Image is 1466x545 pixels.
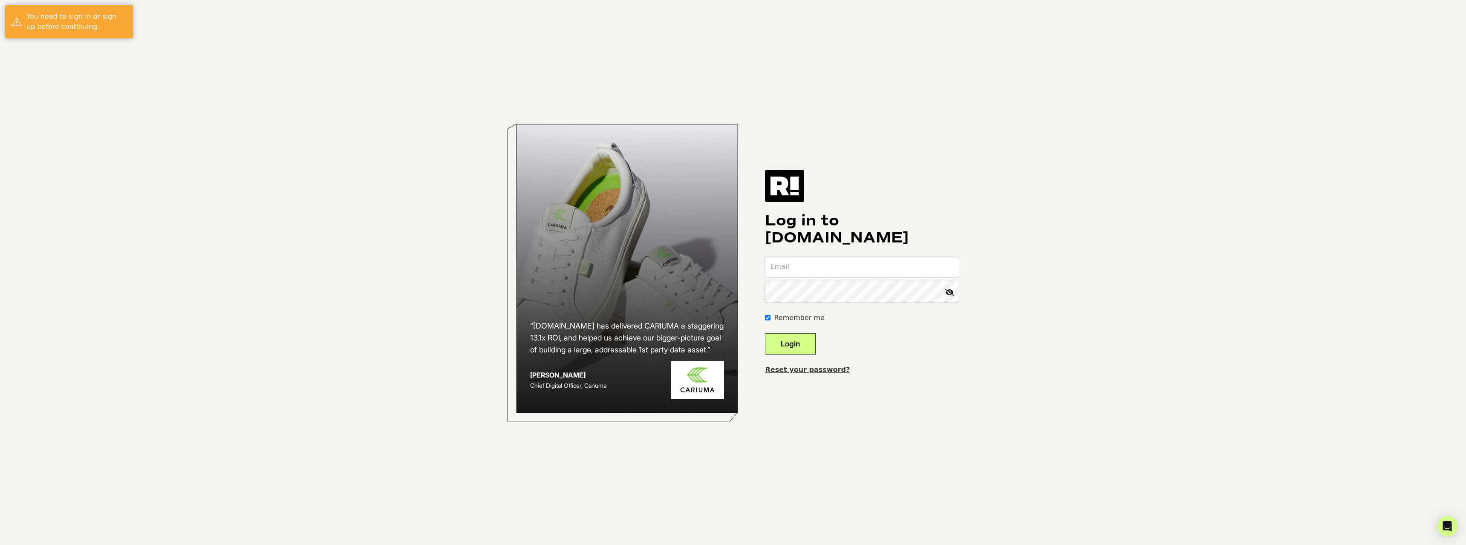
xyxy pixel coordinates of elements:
label: Remember me [774,313,824,323]
div: You need to sign in or sign up before continuing. [26,12,127,32]
strong: [PERSON_NAME] [530,371,586,379]
button: Login [765,333,816,355]
div: Open Intercom Messenger [1437,516,1457,536]
input: Email [765,257,959,277]
h1: Log in to [DOMAIN_NAME] [765,212,959,246]
h2: “[DOMAIN_NAME] has delivered CARIUMA a staggering 13.1x ROI, and helped us achieve our bigger-pic... [530,320,724,356]
img: Retention.com [765,170,804,202]
a: Reset your password? [765,366,850,374]
img: Cariuma [671,361,724,400]
span: Chief Digital Officer, Cariuma [530,382,606,389]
